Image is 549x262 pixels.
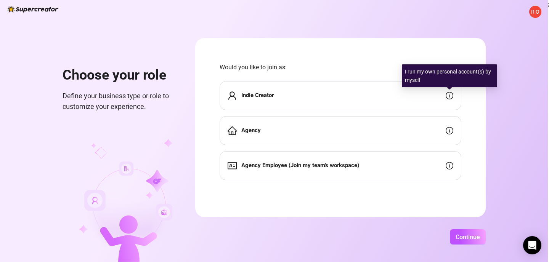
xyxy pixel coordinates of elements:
[446,92,453,99] span: info-circle
[241,92,274,99] strong: Indie Creator
[228,126,237,135] span: home
[63,67,177,84] h1: Choose your role
[446,162,453,169] span: info-circle
[450,229,486,244] button: Continue
[220,62,461,72] span: Would you like to join as:
[8,6,58,13] img: logo
[531,8,539,16] span: R O
[228,91,237,100] span: user
[402,64,497,87] div: I run my own personal account(s) by myself
[228,161,237,170] span: idcard
[241,162,359,169] strong: Agency Employee (Join my team's workspace)
[456,233,480,241] span: Continue
[241,127,261,134] strong: Agency
[446,127,453,134] span: info-circle
[523,236,541,254] div: Open Intercom Messenger
[63,91,177,112] span: Define your business type or role to customize your experience.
